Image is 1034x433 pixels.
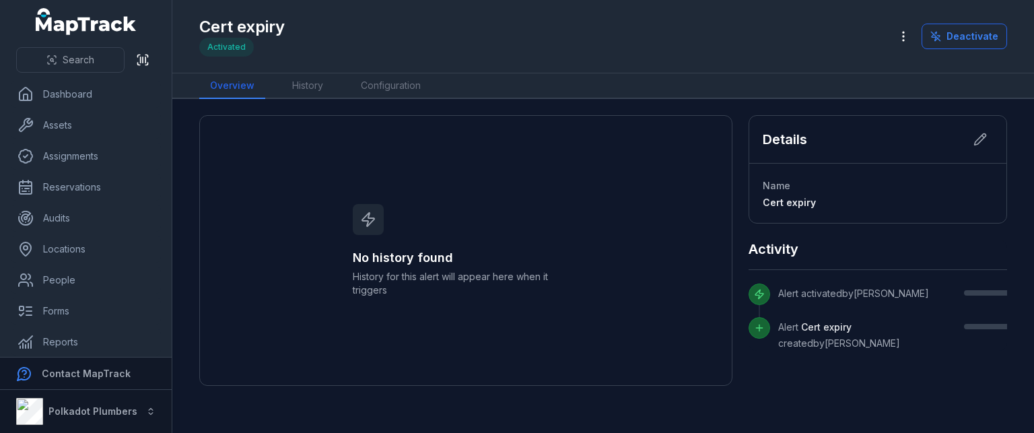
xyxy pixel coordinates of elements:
span: Search [63,53,94,67]
a: Locations [11,236,161,263]
span: Cert expiry [801,321,852,333]
div: Activated [199,38,254,57]
a: Reservations [11,174,161,201]
strong: Contact MapTrack [42,368,131,379]
span: Cert expiry [763,197,816,208]
h1: Cert expiry [199,16,285,38]
strong: Polkadot Plumbers [48,405,137,417]
button: Deactivate [922,24,1007,49]
span: Alert created by [PERSON_NAME] [778,321,900,349]
a: Assets [11,112,161,139]
h2: Activity [749,240,798,259]
span: Name [763,180,790,191]
a: People [11,267,161,294]
a: Assignments [11,143,161,170]
a: Forms [11,298,161,325]
a: MapTrack [36,8,137,35]
a: History [281,73,334,99]
span: History for this alert will appear here when it triggers [353,270,579,297]
a: Overview [199,73,265,99]
a: Configuration [350,73,432,99]
h2: Details [763,130,807,149]
span: Alert activated by [PERSON_NAME] [778,288,929,299]
a: Audits [11,205,161,232]
a: Dashboard [11,81,161,108]
button: Search [16,47,125,73]
a: Reports [11,329,161,356]
h3: No history found [353,248,579,267]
